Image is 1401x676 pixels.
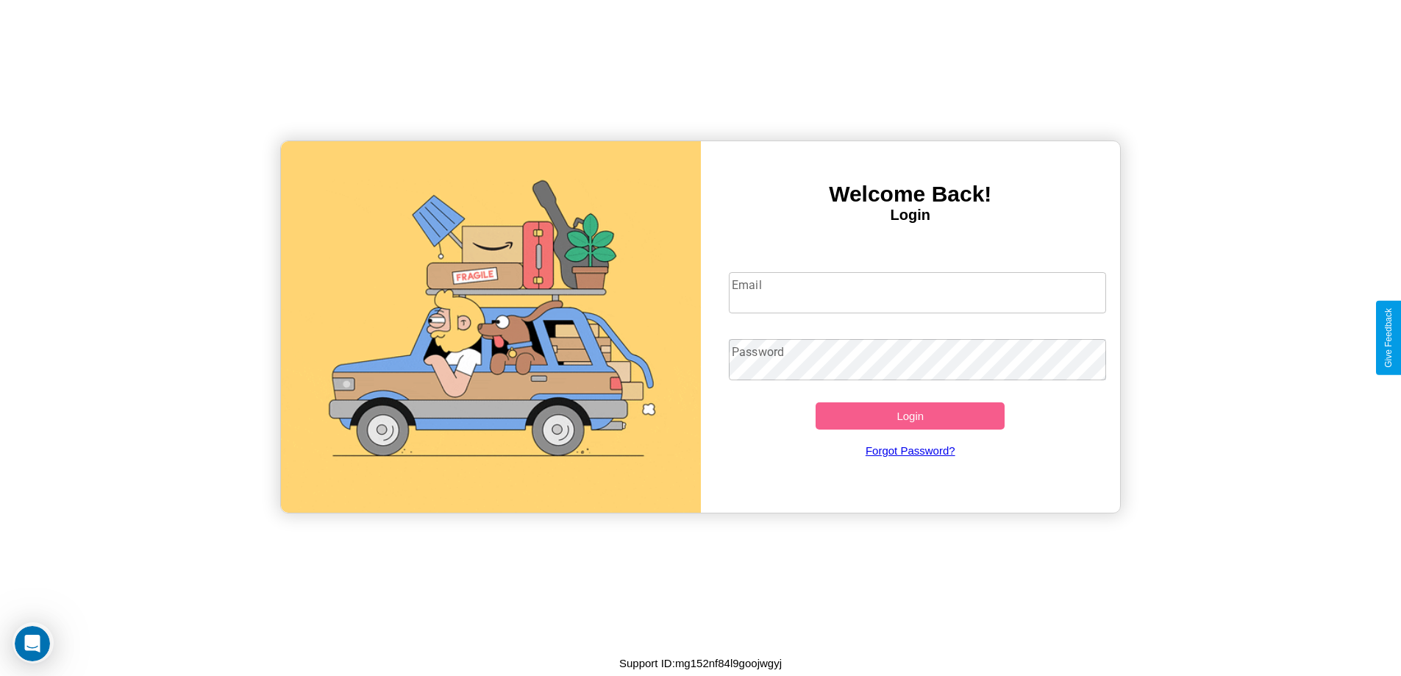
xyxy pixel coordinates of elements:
[13,622,54,663] iframe: Intercom live chat discovery launcher
[15,626,50,661] iframe: Intercom live chat
[816,402,1005,430] button: Login
[619,653,782,673] p: Support ID: mg152nf84l9goojwgyj
[721,430,1099,472] a: Forgot Password?
[281,141,701,513] img: gif
[1383,308,1394,368] div: Give Feedback
[701,182,1121,207] h3: Welcome Back!
[701,207,1121,224] h4: Login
